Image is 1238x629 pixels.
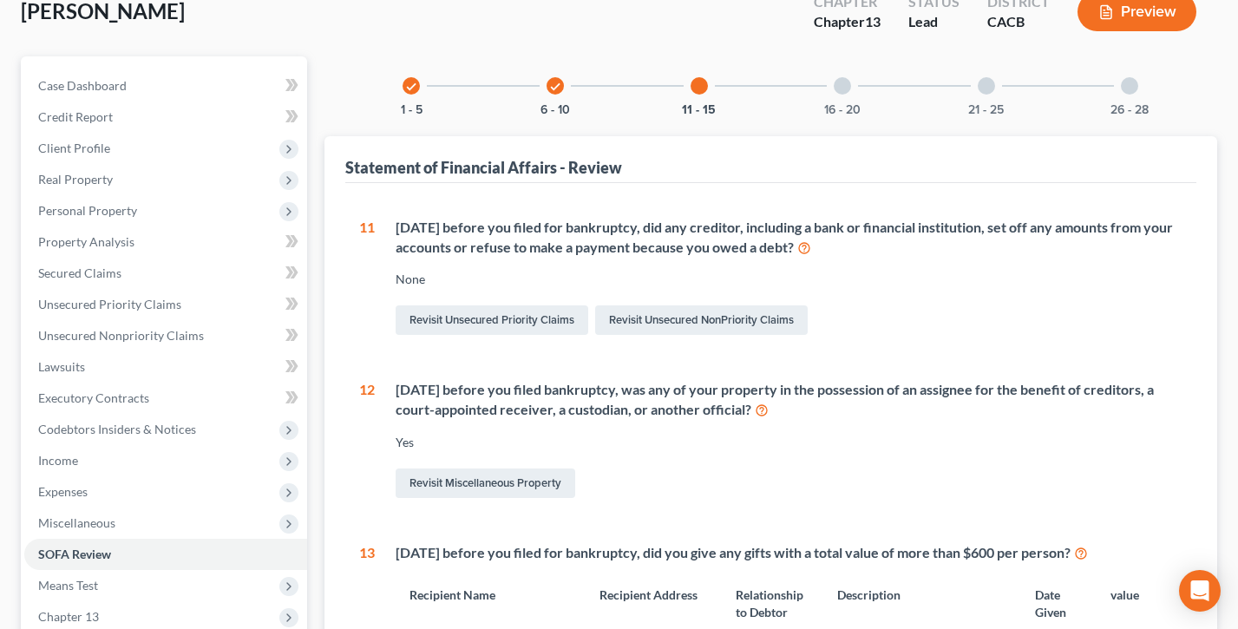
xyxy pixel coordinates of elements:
[540,104,570,116] button: 6 - 10
[38,78,127,93] span: Case Dashboard
[396,271,1182,288] div: None
[38,547,111,561] span: SOFA Review
[908,12,960,32] div: Lead
[38,109,113,124] span: Credit Report
[24,539,307,570] a: SOFA Review
[24,258,307,289] a: Secured Claims
[1179,570,1221,612] div: Open Intercom Messenger
[359,380,375,501] div: 12
[405,81,417,93] i: check
[24,226,307,258] a: Property Analysis
[396,434,1182,451] div: Yes
[24,102,307,133] a: Credit Report
[38,203,137,218] span: Personal Property
[38,328,204,343] span: Unsecured Nonpriority Claims
[38,609,99,624] span: Chapter 13
[38,422,196,436] span: Codebtors Insiders & Notices
[682,104,716,116] button: 11 - 15
[401,104,422,116] button: 1 - 5
[549,81,561,93] i: check
[38,265,121,280] span: Secured Claims
[38,578,98,593] span: Means Test
[345,157,622,178] div: Statement of Financial Affairs - Review
[38,234,134,249] span: Property Analysis
[38,390,149,405] span: Executory Contracts
[396,468,575,498] a: Revisit Miscellaneous Property
[24,351,307,383] a: Lawsuits
[24,289,307,320] a: Unsecured Priority Claims
[396,543,1182,563] div: [DATE] before you filed for bankruptcy, did you give any gifts with a total value of more than $6...
[396,218,1182,258] div: [DATE] before you filed for bankruptcy, did any creditor, including a bank or financial instituti...
[968,104,1004,116] button: 21 - 25
[38,172,113,187] span: Real Property
[38,359,85,374] span: Lawsuits
[987,12,1050,32] div: CACB
[38,141,110,155] span: Client Profile
[38,515,115,530] span: Miscellaneous
[24,70,307,102] a: Case Dashboard
[359,218,375,339] div: 11
[396,380,1182,420] div: [DATE] before you filed bankruptcy, was any of your property in the possession of an assignee for...
[38,453,78,468] span: Income
[38,484,88,499] span: Expenses
[24,383,307,414] a: Executory Contracts
[1110,104,1149,116] button: 26 - 28
[865,13,881,29] span: 13
[814,12,881,32] div: Chapter
[38,297,181,311] span: Unsecured Priority Claims
[595,305,808,335] a: Revisit Unsecured NonPriority Claims
[24,320,307,351] a: Unsecured Nonpriority Claims
[824,104,861,116] button: 16 - 20
[396,305,588,335] a: Revisit Unsecured Priority Claims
